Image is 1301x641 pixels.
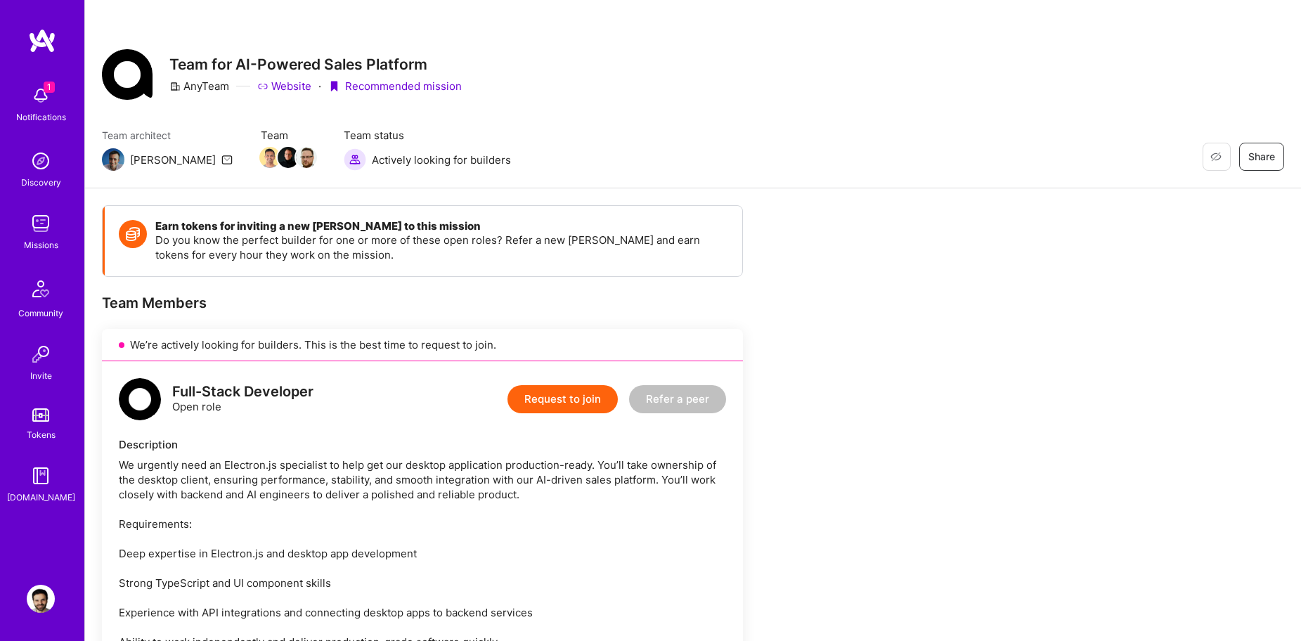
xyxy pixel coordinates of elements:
div: [PERSON_NAME] [130,153,216,167]
a: Website [257,79,311,93]
img: Token icon [119,220,147,248]
div: · [318,79,321,93]
img: User Avatar [27,585,55,613]
div: Discovery [21,175,61,190]
span: Share [1248,150,1275,164]
div: Community [18,306,63,320]
img: Team Member Avatar [296,147,317,168]
h4: Earn tokens for inviting a new [PERSON_NAME] to this mission [155,220,728,233]
div: Recommended mission [328,79,462,93]
img: discovery [27,147,55,175]
img: teamwork [27,209,55,238]
div: Notifications [16,110,66,124]
a: Team Member Avatar [261,145,279,169]
i: icon Mail [221,154,233,165]
div: Full-Stack Developer [172,384,313,399]
a: User Avatar [23,585,58,613]
button: Request to join [507,385,618,413]
div: We’re actively looking for builders. This is the best time to request to join. [102,329,743,361]
img: logo [119,378,161,420]
a: Team Member Avatar [297,145,316,169]
button: Share [1239,143,1284,171]
span: Actively looking for builders [372,153,511,167]
div: Description [119,437,726,452]
img: Invite [27,340,55,368]
span: Team status [344,128,511,143]
h3: Team for AI-Powered Sales Platform [169,56,462,73]
span: Team [261,128,316,143]
img: Team Architect [102,148,124,171]
div: Invite [30,368,52,383]
button: Refer a peer [629,385,726,413]
img: Actively looking for builders [344,148,366,171]
div: AnyTeam [169,79,229,93]
img: Community [24,272,58,306]
i: icon CompanyGray [169,81,181,92]
p: Do you know the perfect builder for one or more of these open roles? Refer a new [PERSON_NAME] an... [155,233,728,262]
div: Team Members [102,294,743,312]
div: [DOMAIN_NAME] [7,490,75,505]
img: Team Member Avatar [278,147,299,168]
div: Tokens [27,427,56,442]
a: Team Member Avatar [279,145,297,169]
img: Company Logo [102,49,153,100]
i: icon EyeClosed [1210,151,1222,162]
div: Missions [24,238,58,252]
img: Team Member Avatar [259,147,280,168]
img: tokens [32,408,49,422]
div: Open role [172,384,313,414]
i: icon PurpleRibbon [328,81,339,92]
img: guide book [27,462,55,490]
img: logo [28,28,56,53]
img: bell [27,82,55,110]
span: 1 [44,82,55,93]
span: Team architect [102,128,233,143]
